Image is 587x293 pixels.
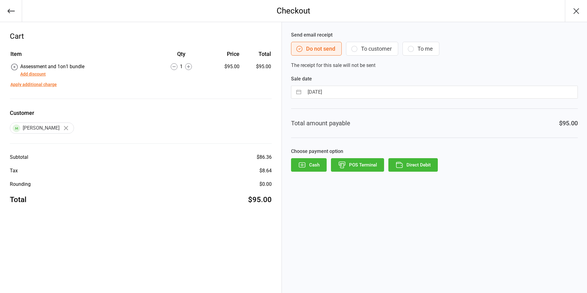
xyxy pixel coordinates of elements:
label: Sale date [291,75,578,83]
td: $95.00 [242,63,271,78]
div: $0.00 [259,181,272,188]
button: Add discount [20,71,46,77]
div: Rounding [10,181,31,188]
button: Apply additional charge [10,81,57,88]
div: Tax [10,167,18,174]
div: Total [10,194,26,205]
th: Total [242,50,271,62]
label: Customer [10,109,272,117]
div: 1 [154,63,208,70]
th: Qty [154,50,208,62]
div: $95.00 [208,63,239,70]
div: Cart [10,31,272,42]
button: Cash [291,158,327,172]
div: Total amount payable [291,119,350,128]
div: [PERSON_NAME] [10,123,74,134]
div: Price [208,50,239,58]
span: Assessment and 1on1 bundle [20,64,84,69]
button: Do not send [291,42,342,56]
button: Direct Debit [388,158,438,172]
button: To me [402,42,439,56]
div: $8.64 [259,167,272,174]
div: Subtotal [10,154,28,161]
div: $95.00 [248,194,272,205]
label: Send email receipt [291,31,578,39]
label: Choose payment option [291,148,578,155]
div: $86.36 [257,154,272,161]
button: To customer [346,42,398,56]
div: $95.00 [559,119,578,128]
th: Item [10,50,154,62]
button: POS Terminal [331,158,384,172]
div: The receipt for this sale will not be sent [291,31,578,69]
